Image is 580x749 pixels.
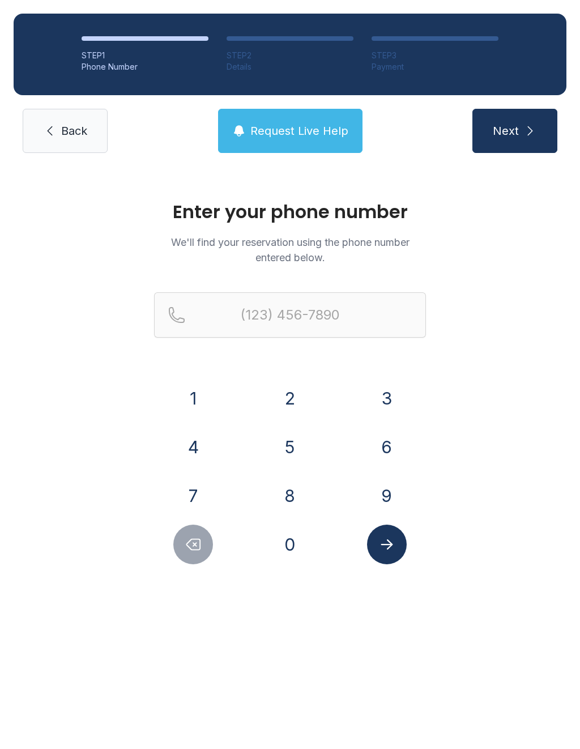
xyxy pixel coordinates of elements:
[173,427,213,467] button: 4
[372,50,498,61] div: STEP 3
[154,235,426,265] p: We'll find your reservation using the phone number entered below.
[61,123,87,139] span: Back
[270,378,310,418] button: 2
[173,378,213,418] button: 1
[493,123,519,139] span: Next
[227,61,353,73] div: Details
[154,203,426,221] h1: Enter your phone number
[270,476,310,516] button: 8
[82,50,208,61] div: STEP 1
[367,476,407,516] button: 9
[270,427,310,467] button: 5
[82,61,208,73] div: Phone Number
[270,525,310,564] button: 0
[173,476,213,516] button: 7
[227,50,353,61] div: STEP 2
[250,123,348,139] span: Request Live Help
[367,427,407,467] button: 6
[367,378,407,418] button: 3
[173,525,213,564] button: Delete number
[372,61,498,73] div: Payment
[154,292,426,338] input: Reservation phone number
[367,525,407,564] button: Submit lookup form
